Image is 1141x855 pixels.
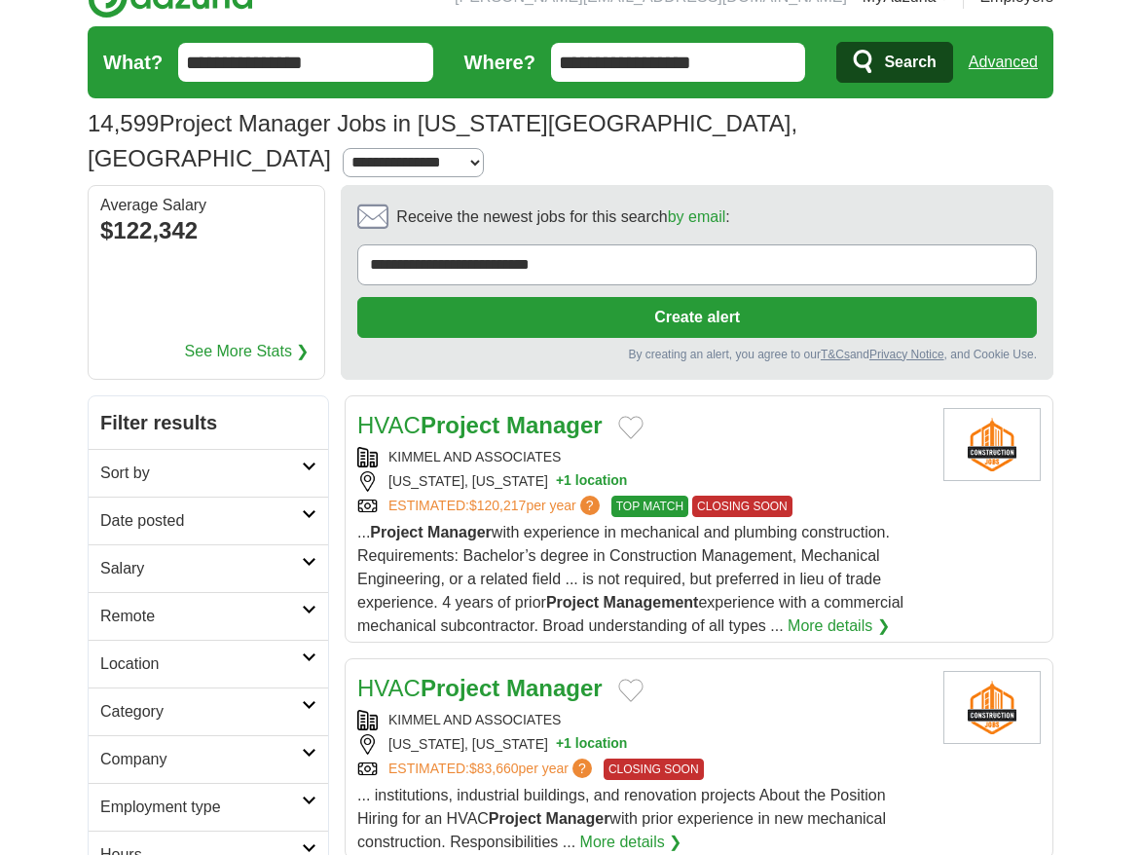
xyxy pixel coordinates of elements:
strong: Project [370,524,423,540]
button: Add to favorite jobs [618,679,644,702]
span: + [556,471,564,492]
a: T&Cs [821,348,850,361]
span: Receive the newest jobs for this search : [396,205,729,229]
a: Sort by [89,449,328,497]
h2: Salary [100,557,302,580]
a: Category [89,688,328,735]
h2: Remote [100,605,302,628]
div: KIMMEL AND ASSOCIATES [357,710,928,730]
strong: Project [489,810,541,827]
h2: Category [100,700,302,724]
h2: Date posted [100,509,302,533]
label: What? [103,48,163,77]
button: Search [836,42,952,83]
span: ... institutions, industrial buildings, and renovation projects About the Position Hiring for an ... [357,787,886,850]
span: CLOSING SOON [604,759,704,780]
h2: Filter results [89,396,328,449]
a: HVACProject Manager [357,675,603,701]
div: By creating an alert, you agree to our and , and Cookie Use. [357,346,1037,363]
h2: Sort by [100,462,302,485]
strong: Manager [506,675,603,701]
h2: Location [100,652,302,676]
label: Where? [464,48,535,77]
a: by email [668,208,726,225]
img: Company logo [943,408,1041,481]
div: $122,342 [100,213,313,248]
button: +1 location [556,471,628,492]
div: [US_STATE], [US_STATE] [357,734,928,755]
strong: Manager [546,810,610,827]
a: Advanced [969,43,1038,82]
a: Privacy Notice [869,348,944,361]
button: Add to favorite jobs [618,416,644,439]
h2: Employment type [100,796,302,819]
span: $83,660 [469,761,519,776]
strong: Manager [506,412,603,438]
a: Remote [89,592,328,640]
span: ... with experience in mechanical and plumbing construction. Requirements: Bachelor’s degree in C... [357,524,903,634]
a: More details ❯ [580,831,682,854]
button: +1 location [556,734,628,755]
a: Date posted [89,497,328,544]
span: 14,599 [88,106,159,141]
a: ESTIMATED:$83,660per year? [388,759,596,780]
a: Salary [89,544,328,592]
h1: Project Manager Jobs in [US_STATE][GEOGRAPHIC_DATA], [GEOGRAPHIC_DATA] [88,110,797,171]
strong: Project [546,594,599,611]
div: [US_STATE], [US_STATE] [357,471,928,492]
span: ? [580,496,600,515]
a: HVACProject Manager [357,412,603,438]
span: CLOSING SOON [692,496,792,517]
span: + [556,734,564,755]
div: KIMMEL AND ASSOCIATES [357,447,928,467]
a: Company [89,735,328,783]
strong: Management [604,594,699,611]
button: Create alert [357,297,1037,338]
a: See More Stats ❯ [185,340,310,363]
img: Company logo [943,671,1041,744]
a: ESTIMATED:$120,217per year? [388,496,604,517]
h2: Company [100,748,302,771]
span: ? [572,759,592,778]
a: Location [89,640,328,688]
strong: Manager [427,524,492,540]
span: $120,217 [469,498,526,513]
span: Search [884,43,936,82]
strong: Project [421,675,499,701]
span: TOP MATCH [611,496,688,517]
div: Average Salary [100,198,313,213]
a: Employment type [89,783,328,831]
strong: Project [421,412,499,438]
a: More details ❯ [788,614,890,638]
